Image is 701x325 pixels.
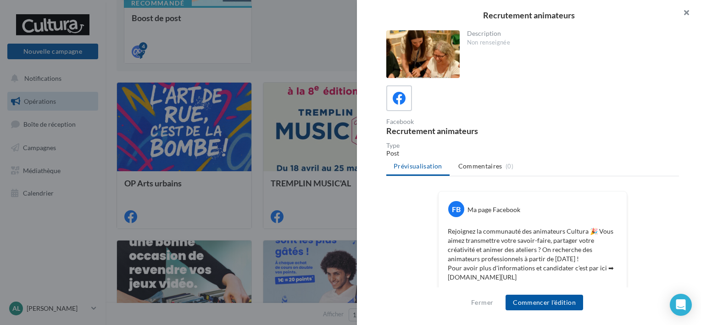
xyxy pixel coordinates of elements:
[372,11,686,19] div: Recrutement animateurs
[448,201,464,217] div: FB
[386,149,679,158] div: Post
[386,118,529,125] div: Facebook
[467,205,520,214] div: Ma page Facebook
[506,295,583,310] button: Commencer l'édition
[467,39,672,47] div: Non renseignée
[386,142,679,149] div: Type
[467,30,672,37] div: Description
[670,294,692,316] div: Open Intercom Messenger
[386,127,529,135] div: Recrutement animateurs
[458,162,502,171] span: Commentaires
[448,227,618,291] p: Rejoignez la communauté des animateurs Cultura 🎉 Vous aimez transmettre votre savoir-faire, parta...
[506,162,513,170] span: (0)
[467,297,497,308] button: Fermer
